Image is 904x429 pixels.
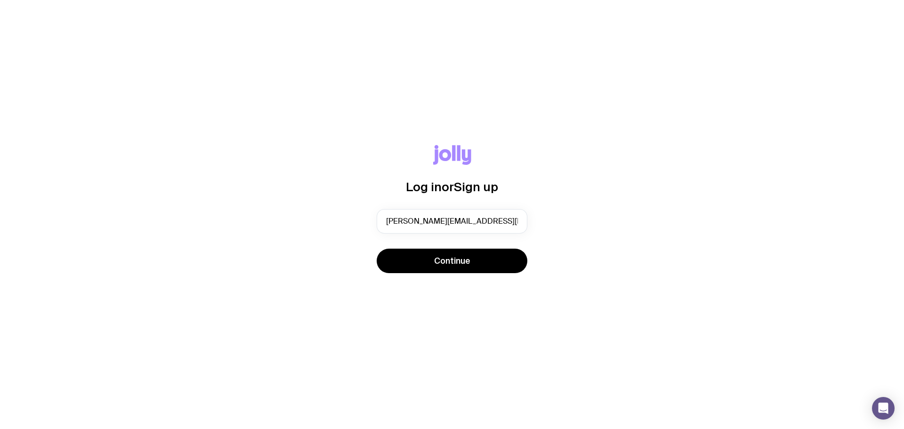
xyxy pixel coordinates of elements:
span: or [442,180,454,194]
span: Sign up [454,180,498,194]
button: Continue [377,249,527,273]
span: Continue [434,255,470,267]
input: you@email.com [377,209,527,234]
span: Log in [406,180,442,194]
div: Open Intercom Messenger [872,397,895,420]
